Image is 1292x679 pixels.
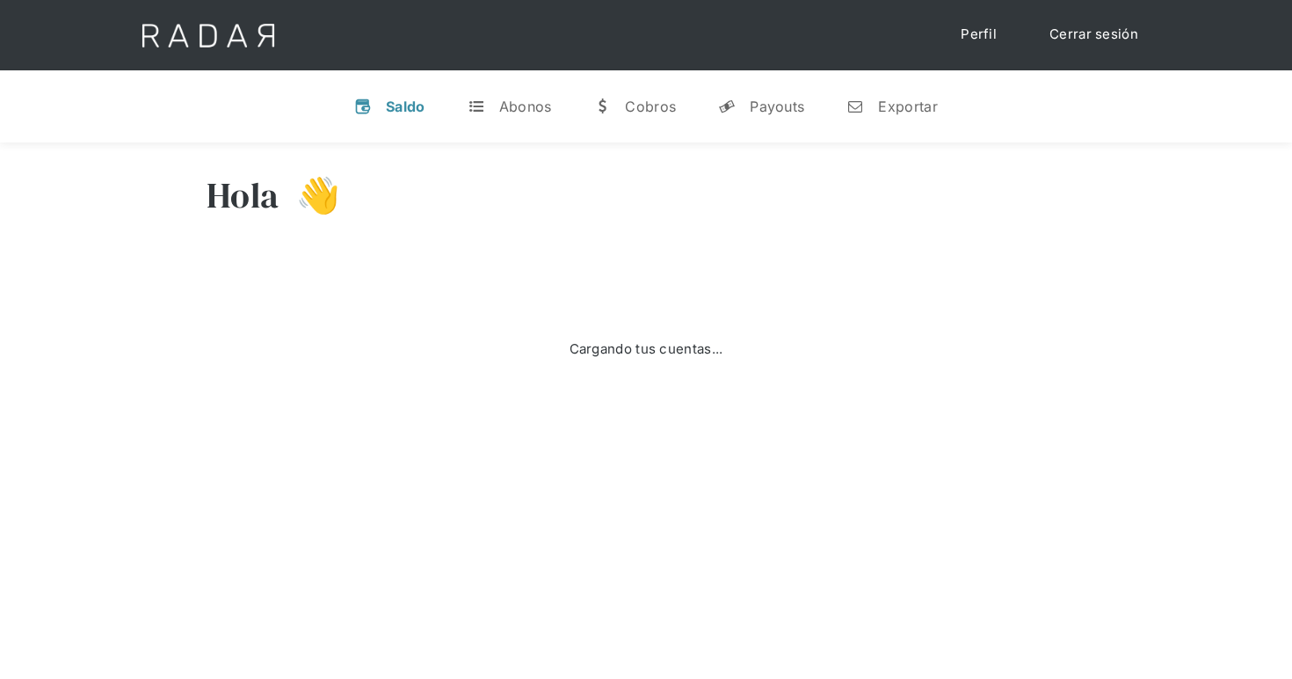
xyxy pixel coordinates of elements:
[207,173,279,217] h3: Hola
[279,173,340,217] h3: 👋
[718,98,736,115] div: y
[593,98,611,115] div: w
[570,339,723,360] div: Cargando tus cuentas...
[499,98,552,115] div: Abonos
[354,98,372,115] div: v
[1032,18,1156,52] a: Cerrar sesión
[846,98,864,115] div: n
[750,98,804,115] div: Payouts
[878,98,937,115] div: Exportar
[386,98,425,115] div: Saldo
[468,98,485,115] div: t
[943,18,1014,52] a: Perfil
[625,98,676,115] div: Cobros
